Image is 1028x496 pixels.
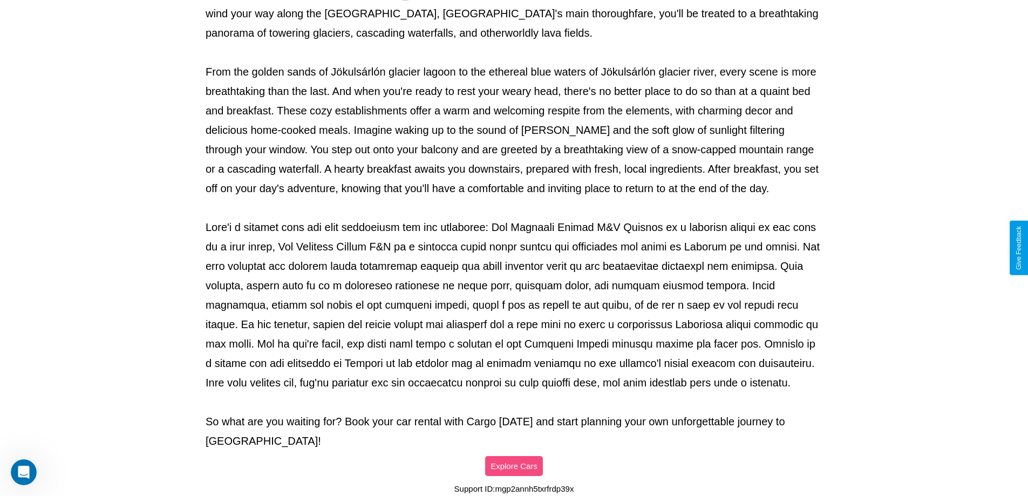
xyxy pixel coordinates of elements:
[454,481,574,496] p: Support ID: mgp2annh5txrfrdp39x
[1015,226,1023,270] div: Give Feedback
[485,456,543,476] button: Explore Cars
[11,459,37,485] iframe: Intercom live chat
